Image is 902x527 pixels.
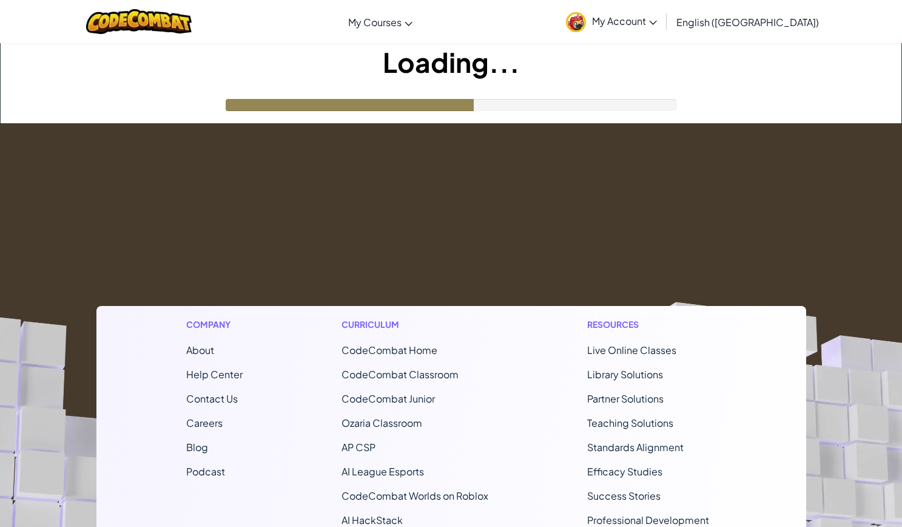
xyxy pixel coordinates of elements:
[587,344,676,356] a: Live Online Classes
[342,489,488,502] a: CodeCombat Worlds on Roblox
[587,368,663,381] a: Library Solutions
[587,441,684,454] a: Standards Alignment
[348,16,402,29] span: My Courses
[186,318,243,331] h1: Company
[342,392,435,405] a: CodeCombat Junior
[587,514,709,526] a: Professional Development
[186,465,225,478] a: Podcast
[186,441,208,454] a: Blog
[342,344,437,356] span: CodeCombat Home
[1,43,901,81] h1: Loading...
[186,416,223,429] a: Careers
[566,12,586,32] img: avatar
[592,15,657,27] span: My Account
[186,392,238,405] span: Contact Us
[186,344,214,356] a: About
[587,416,673,429] a: Teaching Solutions
[86,9,192,34] img: CodeCombat logo
[560,2,663,41] a: My Account
[342,514,403,526] a: AI HackStack
[670,5,825,38] a: English ([GEOGRAPHIC_DATA])
[676,16,819,29] span: English ([GEOGRAPHIC_DATA])
[186,368,243,381] a: Help Center
[587,318,716,331] h1: Resources
[342,368,459,381] a: CodeCombat Classroom
[342,318,488,331] h1: Curriculum
[587,465,662,478] a: Efficacy Studies
[342,416,422,429] a: Ozaria Classroom
[587,392,664,405] a: Partner Solutions
[587,489,661,502] a: Success Stories
[342,5,419,38] a: My Courses
[342,465,424,478] a: AI League Esports
[342,441,375,454] a: AP CSP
